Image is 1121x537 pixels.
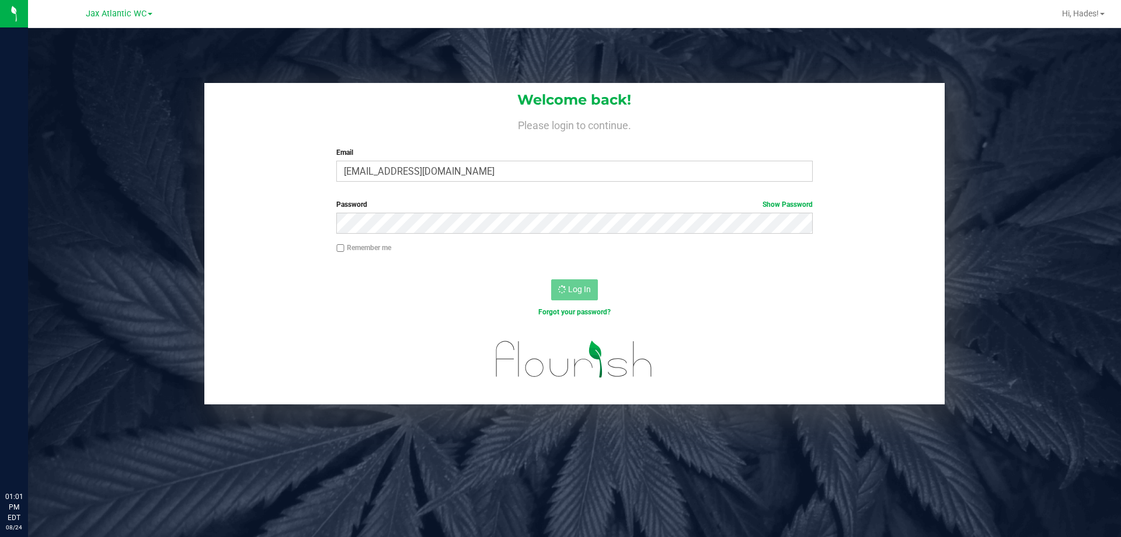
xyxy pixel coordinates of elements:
[336,244,344,252] input: Remember me
[1062,9,1099,18] span: Hi, Hades!
[204,92,945,108] h1: Welcome back!
[538,308,611,316] a: Forgot your password?
[5,523,23,532] p: 08/24
[336,242,391,253] label: Remember me
[763,200,813,209] a: Show Password
[204,117,945,131] h4: Please login to continue.
[86,9,147,19] span: Jax Atlantic WC
[568,285,591,294] span: Log In
[551,279,598,300] button: Log In
[336,147,812,158] label: Email
[336,200,367,209] span: Password
[482,330,667,389] img: flourish_logo.svg
[5,491,23,523] p: 01:01 PM EDT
